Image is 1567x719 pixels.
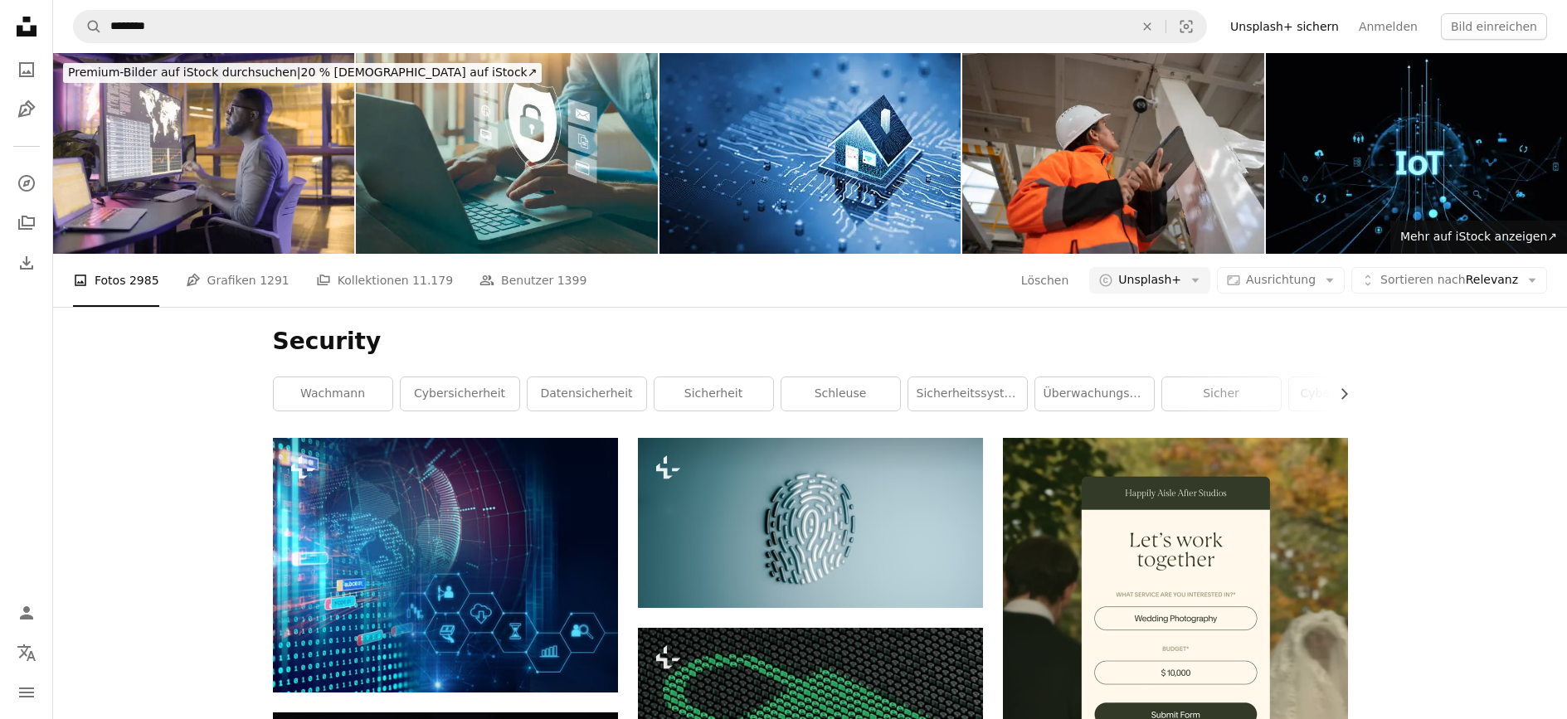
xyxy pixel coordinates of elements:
[1329,377,1348,411] button: Liste nach rechts verschieben
[781,377,900,411] a: Schleuse
[73,10,1207,43] form: Finden Sie Bildmaterial auf der ganzen Webseite
[1289,377,1408,411] a: Cyber (Englisch)
[1351,267,1547,294] button: Sortieren nachRelevanz
[659,53,961,254] img: Digitales Zuhause. Cyber Security Konzepte
[356,53,657,254] img: Cybersecurity-Konzept, Online-Datenschutz und Informationssicherheitskonzept
[10,636,43,669] button: Sprache
[53,53,354,254] img: Nachtarbeit, globales Geschäft
[638,438,983,608] img: Ein Bild eines Fingerabdrucks an einer Wand
[10,53,43,86] a: Fotos
[274,377,392,411] a: Wachmann
[1390,221,1567,254] a: Mehr auf iStock anzeigen↗
[1266,53,1567,254] img: Leuchtender IoT-Text mit Technologiesymbolen auf dunklem Hintergrund. 3D-Rendering
[260,271,290,289] span: 1291
[638,515,983,530] a: Ein Bild eines Fingerabdrucks an einer Wand
[412,271,453,289] span: 11.179
[1162,377,1281,411] a: sicher
[962,53,1263,254] img: Werkseitige CCTV-Systeme. Netzwerktechniker prüft IP-Webcam
[1349,13,1428,40] a: Anmelden
[273,327,1348,357] h1: Security
[1020,267,1069,294] button: Löschen
[557,271,587,289] span: 1399
[1400,230,1557,243] span: Mehr auf iStock anzeigen ↗
[1089,267,1210,294] button: Unsplash+
[655,377,773,411] a: Sicherheit
[74,11,102,42] button: Unsplash suchen
[1129,11,1166,42] button: Löschen
[273,438,618,692] img: Futuristische Erdkartentechnologie Abstrakter Hintergrund repräsentiert globales Verbindungskonzept
[68,66,301,79] span: Premium-Bilder auf iStock durchsuchen |
[10,676,43,709] button: Menü
[10,167,43,200] a: Entdecken
[186,254,290,307] a: Grafiken 1291
[1246,273,1316,286] span: Ausrichtung
[273,557,618,572] a: Futuristische Erdkartentechnologie Abstrakter Hintergrund repräsentiert globales Verbindungskonzept
[10,206,43,240] a: Kollektionen
[10,93,43,126] a: Grafiken
[1217,267,1345,294] button: Ausrichtung
[1380,273,1466,286] span: Sortieren nach
[10,596,43,629] a: Anmelden / Registrieren
[1220,13,1349,40] a: Unsplash+ sichern
[10,10,43,46] a: Startseite — Unsplash
[401,377,519,411] a: Cybersicherheit
[1118,272,1181,289] span: Unsplash+
[1441,13,1547,40] button: Bild einreichen
[908,377,1027,411] a: Sicherheitssystem
[528,377,646,411] a: Datensicherheit
[10,246,43,279] a: Bisherige Downloads
[63,63,542,83] div: 20 % [DEMOGRAPHIC_DATA] auf iStock ↗
[316,254,453,307] a: Kollektionen 11.179
[1035,377,1154,411] a: Überwachungskamera
[1380,272,1518,289] span: Relevanz
[1166,11,1206,42] button: Visuelle Suche
[479,254,586,307] a: Benutzer 1399
[53,53,552,93] a: Premium-Bilder auf iStock durchsuchen|20 % [DEMOGRAPHIC_DATA] auf iStock↗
